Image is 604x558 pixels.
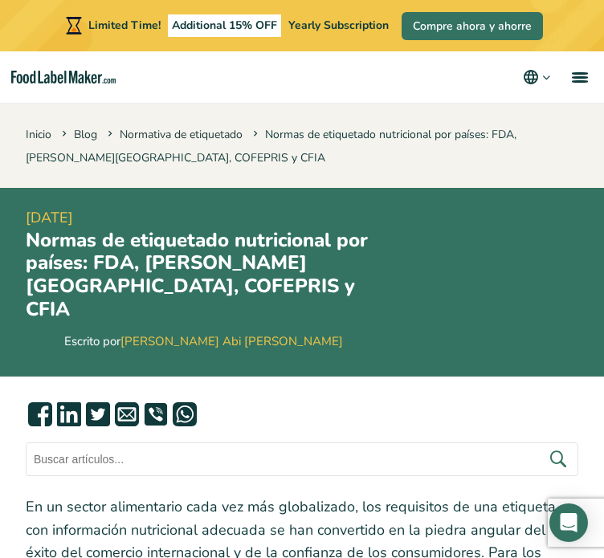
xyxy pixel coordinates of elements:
[288,18,389,33] span: Yearly Subscription
[26,207,377,229] span: [DATE]
[549,503,588,542] div: Open Intercom Messenger
[26,229,377,321] h1: Normas de etiquetado nutricional por países: FDA, [PERSON_NAME][GEOGRAPHIC_DATA], COFEPRIS y CFIA
[168,14,281,37] span: Additional 15% OFF
[26,127,516,165] span: Normas de etiquetado nutricional por países: FDA, [PERSON_NAME][GEOGRAPHIC_DATA], COFEPRIS y CFIA
[26,442,578,476] input: Buscar artículos...
[120,127,243,142] a: Normativa de etiquetado
[74,127,97,142] a: Blog
[402,12,543,40] a: Compre ahora y ahorre
[88,18,161,33] span: Limited Time!
[120,333,343,349] a: [PERSON_NAME] Abi [PERSON_NAME]
[26,325,58,357] img: Maria Abi Hanna - Etiquetadora de alimentos
[64,332,343,351] div: Escrito por
[26,127,51,142] a: Inicio
[553,51,604,103] a: menu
